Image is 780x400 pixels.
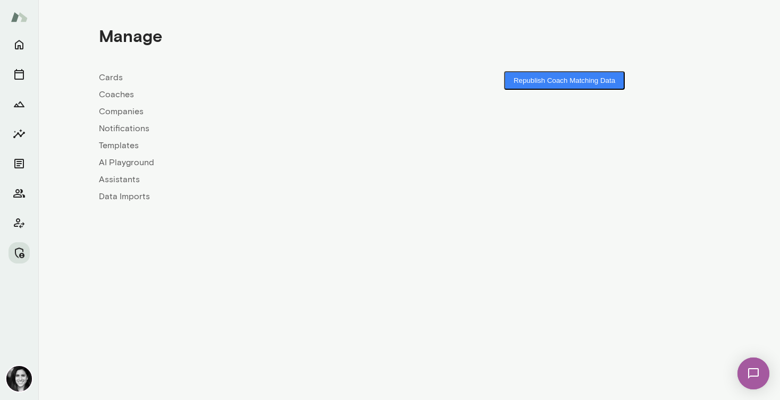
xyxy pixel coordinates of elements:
button: Republish Coach Matching Data [504,71,625,90]
a: Assistants [99,173,409,186]
button: Home [9,34,30,55]
img: Jamie Albers [6,366,32,392]
button: Insights [9,123,30,144]
a: Templates [99,139,409,152]
button: Growth Plan [9,93,30,115]
a: Companies [99,105,409,118]
a: AI Playground [99,156,409,169]
button: Documents [9,153,30,174]
h4: Manage [99,25,162,46]
button: Members [9,183,30,204]
button: Sessions [9,64,30,85]
a: Data Imports [99,190,409,203]
button: Client app [9,212,30,234]
img: Mento [11,7,28,27]
button: Manage [9,242,30,263]
a: Cards [99,71,409,84]
a: Coaches [99,88,409,101]
a: Notifications [99,122,409,135]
